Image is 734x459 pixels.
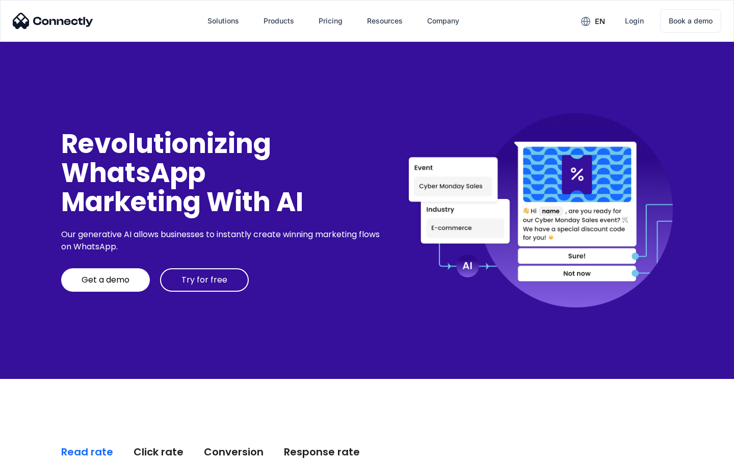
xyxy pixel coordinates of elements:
div: Products [264,14,294,28]
a: Login [617,9,652,33]
div: Our generative AI allows businesses to instantly create winning marketing flows on WhatsApp. [61,228,383,253]
a: Pricing [310,9,351,33]
div: Pricing [319,14,343,28]
div: en [595,14,605,29]
a: Book a demo [660,9,721,33]
div: Company [427,14,459,28]
a: Get a demo [61,268,150,292]
div: Get a demo [82,275,129,285]
div: Conversion [204,445,264,459]
div: Solutions [207,14,239,28]
a: Try for free [160,268,249,292]
div: Response rate [284,445,360,459]
div: Revolutionizing WhatsApp Marketing With AI [61,129,383,217]
div: Try for free [181,275,227,285]
div: Resources [367,14,403,28]
div: Login [625,14,644,28]
div: Click rate [134,445,183,459]
img: Connectly Logo [13,13,93,29]
div: Read rate [61,445,113,459]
